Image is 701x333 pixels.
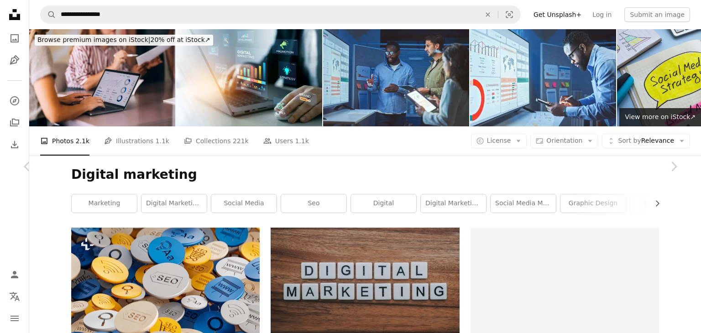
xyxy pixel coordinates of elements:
[619,108,701,126] a: View more on iStock↗
[104,126,169,156] a: Illustrations 1.1k
[281,194,346,213] a: seo
[41,6,56,23] button: Search Unsplash
[487,137,511,144] span: License
[29,29,175,126] img: Team Collaboration at a Business Meeting with Data Analysis
[233,136,249,146] span: 221k
[5,92,24,110] a: Explore
[271,276,459,285] a: digital marketing artwork on brown wooden surface
[5,29,24,47] a: Photos
[587,7,617,22] a: Log in
[323,29,469,126] img: Data analytics team meeting at night.
[40,5,521,24] form: Find visuals sitewide
[37,36,150,43] span: Browse premium images on iStock |
[618,137,641,144] span: Sort by
[646,123,701,210] a: Next
[5,287,24,306] button: Language
[141,194,207,213] a: digital marketing agency
[5,309,24,328] button: Menu
[29,29,219,51] a: Browse premium images on iStock|20% off at iStock↗
[263,126,309,156] a: Users 1.1k
[37,36,210,43] span: 20% off at iStock ↗
[5,51,24,69] a: Illustrations
[560,194,626,213] a: graphic design
[184,126,249,156] a: Collections 221k
[5,114,24,132] a: Collections
[295,136,309,146] span: 1.1k
[602,134,690,148] button: Sort byRelevance
[625,113,696,120] span: View more on iStock ↗
[351,194,416,213] a: digital
[546,137,582,144] span: Orientation
[156,136,169,146] span: 1.1k
[471,134,527,148] button: License
[71,166,659,183] h1: Digital marketing
[624,7,690,22] button: Submit an image
[470,29,616,126] img: A Man Reviews the Data Analysis of Marketing from Social Media Platforms.
[530,134,598,148] button: Orientation
[630,194,696,213] a: web design
[72,194,137,213] a: marketing
[211,194,277,213] a: social media
[618,136,674,146] span: Relevance
[528,7,587,22] a: Get Unsplash+
[491,194,556,213] a: social media marketing
[176,29,322,126] img: Digital Marketing development and goals strategy.Attract organic traffic for big sales. Digital m...
[498,6,520,23] button: Visual search
[421,194,486,213] a: digital marketing services
[478,6,498,23] button: Clear
[71,276,260,285] a: a bunch of different types of buttons on a table
[5,265,24,284] a: Log in / Sign up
